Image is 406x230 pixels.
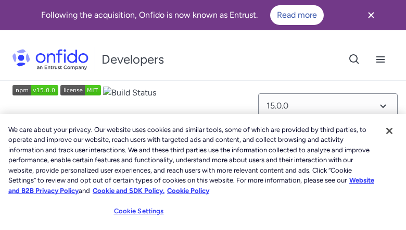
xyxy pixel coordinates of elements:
button: Open search button [341,46,367,72]
img: NPM [60,85,101,95]
a: More information about our cookie policy., opens in a new tab [8,176,374,195]
button: Close [378,119,401,142]
a: Cookie and SDK Policy. [93,187,164,195]
div: Following the acquisition, Onfido is now known as Entrust. [12,5,352,25]
a: Read more [270,5,324,25]
button: Open navigation menu button [367,46,394,72]
svg: Close banner [365,9,377,21]
img: npm [12,85,58,95]
img: Build Status [103,87,156,99]
div: We care about your privacy. Our website uses cookies and similar tools, some of which are provide... [8,125,377,196]
img: Onfido Logo [12,49,88,70]
h1: Developers [102,51,164,68]
button: Cookie Settings [106,201,171,222]
svg: Open navigation menu button [374,53,387,66]
svg: Open search button [348,53,361,66]
a: Cookie Policy [167,187,209,195]
button: Close banner [352,2,390,28]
